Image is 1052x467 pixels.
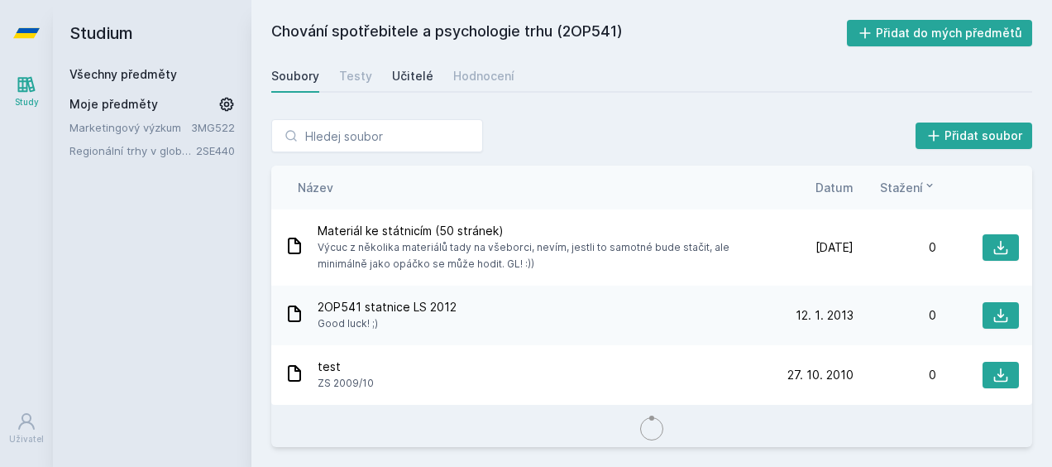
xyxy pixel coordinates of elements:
span: 27. 10. 2010 [787,367,854,383]
button: Přidat do mých předmětů [847,20,1033,46]
span: Výcuc z několika materiálů tady na všeborci, nevím, jestli to samotné bude stačit, ale minimálně ... [318,239,764,272]
a: Uživatel [3,403,50,454]
span: ZS 2009/10 [318,375,374,392]
span: [DATE] [815,239,854,256]
div: Testy [339,68,372,84]
a: Study [3,66,50,117]
a: 3MG522 [191,121,235,134]
div: Uživatel [9,433,44,445]
a: Soubory [271,60,319,93]
button: Název [298,179,333,196]
a: 2SE440 [196,144,235,157]
div: Učitelé [392,68,433,84]
span: 2OP541 statnice LS 2012 [318,299,457,315]
a: Regionální trhy v globální perspektivě [69,142,196,159]
button: Stažení [880,179,936,196]
a: Hodnocení [453,60,514,93]
a: Testy [339,60,372,93]
span: test [318,359,374,375]
a: Marketingový výzkum [69,119,191,136]
h2: Chování spotřebitele a psychologie trhu (2OP541) [271,20,847,46]
div: Hodnocení [453,68,514,84]
button: Přidat soubor [916,123,1033,149]
span: 12. 1. 2013 [796,307,854,324]
input: Hledej soubor [271,119,483,152]
span: Moje předměty [69,96,158,113]
div: Soubory [271,68,319,84]
span: Good luck! ;) [318,315,457,332]
a: Všechny předměty [69,67,177,81]
span: Materiál ke státnicím (50 stránek) [318,223,764,239]
span: Stažení [880,179,923,196]
div: 0 [854,307,936,324]
div: 0 [854,367,936,383]
button: Datum [815,179,854,196]
div: Study [15,96,39,108]
a: Učitelé [392,60,433,93]
div: 0 [854,239,936,256]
